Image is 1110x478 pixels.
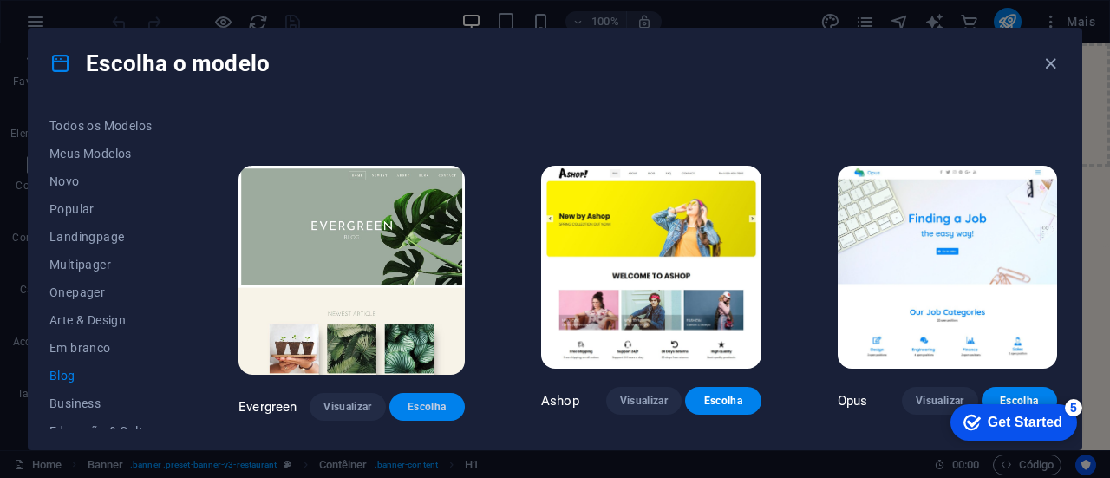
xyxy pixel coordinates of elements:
button: Arte & Design [49,306,162,334]
span: Todos os Modelos [49,119,162,133]
button: Multipager [49,251,162,278]
span: Multipager [49,258,162,272]
span: Educação & Cultura [49,424,162,438]
p: Ashop [541,392,579,409]
button: Visualizar [902,387,977,415]
button: Meus Modelos [49,140,162,167]
button: Escolha [982,387,1057,415]
span: Onepager [49,285,162,299]
button: Educação & Cultura [49,417,162,445]
h4: Escolha o modelo [49,49,270,77]
button: Novo [49,167,162,195]
div: Get Started 5 items remaining, 0% complete [14,9,140,45]
span: Escolha [996,394,1043,408]
span: Novo [49,174,162,188]
span: Meus Modelos [49,147,162,160]
span: Em branco [49,341,162,355]
button: Escolha [389,393,465,421]
span: Blog [49,369,162,383]
span: Visualizar [916,394,963,408]
span: Popular [49,202,162,216]
button: Todos os Modelos [49,112,162,140]
button: Landingpage [49,223,162,251]
button: Em branco [49,334,162,362]
button: Visualizar [310,393,385,421]
button: Blog [49,362,162,390]
img: Evergreen [238,166,465,374]
span: Business [49,396,162,410]
div: 5 [128,3,146,21]
div: Get Started [51,19,126,35]
span: Arte & Design [49,313,162,327]
img: Ashop [541,166,761,369]
span: Escolha [403,400,451,414]
span: Landingpage [49,230,162,244]
button: Business [49,390,162,417]
span: Visualizar [323,400,371,414]
img: Opus [838,166,1057,369]
p: Opus [838,392,868,409]
button: Escolha [685,387,761,415]
span: Adicionar elementos [378,75,499,100]
span: Visualizar [620,394,668,408]
span: Colar área de transferência [506,75,663,100]
span: Escolha [699,394,747,408]
button: Visualizar [606,387,682,415]
p: Evergreen [238,398,297,416]
button: Popular [49,195,162,223]
button: Onepager [49,278,162,306]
